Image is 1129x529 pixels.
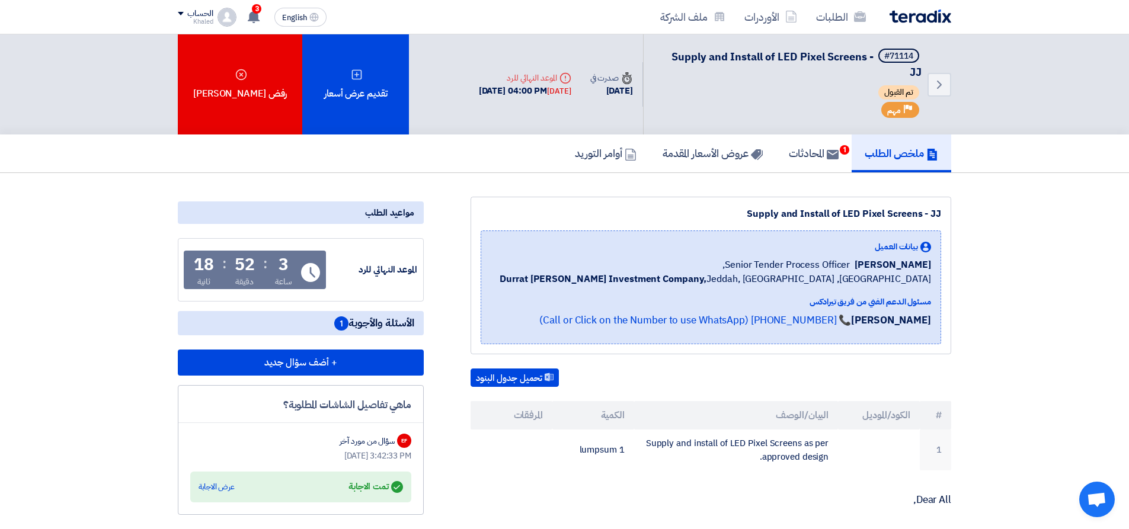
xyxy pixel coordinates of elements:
[852,134,951,172] a: ملخص الطلب
[471,368,559,387] button: تحميل جدول البنود
[274,8,327,27] button: English
[1079,482,1115,517] a: Open chat
[671,49,922,80] span: Supply and Install of LED Pixel Screens - JJ
[887,105,901,116] span: مهم
[590,72,633,84] div: صدرت في
[275,275,292,288] div: ساعة
[552,429,634,470] td: 1 lumpsum
[340,435,395,447] div: سؤال من مورد آخر
[920,401,951,429] th: #
[178,18,213,25] div: Khaled
[735,3,807,31] a: الأوردرات
[471,401,552,429] th: المرفقات
[878,85,919,100] span: تم القبول
[875,241,918,253] span: بيانات العميل
[807,3,875,31] a: الطلبات
[178,34,302,134] div: رفض [PERSON_NAME]
[562,134,650,172] a: أوامر التوريد
[500,272,706,286] b: Durrat [PERSON_NAME] Investment Company,
[651,3,735,31] a: ملف الشركة
[838,401,920,429] th: الكود/الموديل
[235,275,254,288] div: دقيقة
[302,34,409,134] div: تقديم عرض أسعار
[479,72,571,84] div: الموعد النهائي للرد
[334,316,414,331] span: الأسئلة والأجوبة
[279,257,289,273] div: 3
[890,9,951,23] img: Teradix logo
[884,52,913,60] div: #71114
[235,257,255,273] div: 52
[178,350,424,376] button: + أضف سؤال جديد
[222,253,226,274] div: :
[334,316,348,331] span: 1
[650,134,776,172] a: عروض الأسعار المقدمة
[500,296,931,308] div: مسئول الدعم الفني من فريق تيرادكس
[851,313,931,328] strong: [PERSON_NAME]
[547,85,571,97] div: [DATE]
[197,275,211,288] div: ثانية
[789,146,839,160] h5: المحادثات
[263,253,267,274] div: :
[500,272,931,286] span: Jeddah, [GEOGRAPHIC_DATA] ,[GEOGRAPHIC_DATA]
[348,479,403,495] div: تمت الاجابة
[479,84,571,98] div: [DATE] 04:00 PM
[187,9,213,19] div: الحساب
[634,429,839,470] td: Supply and install of LED Pixel Screens as per approved design.
[855,258,931,272] span: [PERSON_NAME]
[328,263,417,277] div: الموعد النهائي للرد
[539,313,851,328] a: 📞 [PHONE_NUMBER] (Call or Click on the Number to use WhatsApp)
[663,146,763,160] h5: عروض الأسعار المقدمة
[178,201,424,224] div: مواعيد الطلب
[397,434,411,448] div: EF
[252,4,261,14] span: 3
[199,481,235,493] div: عرض الاجابة
[282,14,307,22] span: English
[840,145,849,155] span: 1
[658,49,922,79] h5: Supply and Install of LED Pixel Screens - JJ
[634,401,839,429] th: البيان/الوصف
[471,494,951,506] p: Dear All,
[776,134,852,172] a: المحادثات1
[194,257,214,273] div: 18
[218,8,236,27] img: profile_test.png
[865,146,938,160] h5: ملخص الطلب
[481,207,941,221] div: Supply and Install of LED Pixel Screens - JJ
[190,397,411,413] div: ماهي تفاصيل الشاشات المطلوبة؟
[722,258,850,272] span: Senior Tender Process Officer,
[590,84,633,98] div: [DATE]
[552,401,634,429] th: الكمية
[575,146,637,160] h5: أوامر التوريد
[920,429,951,470] td: 1
[190,450,411,462] div: [DATE] 3:42:33 PM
